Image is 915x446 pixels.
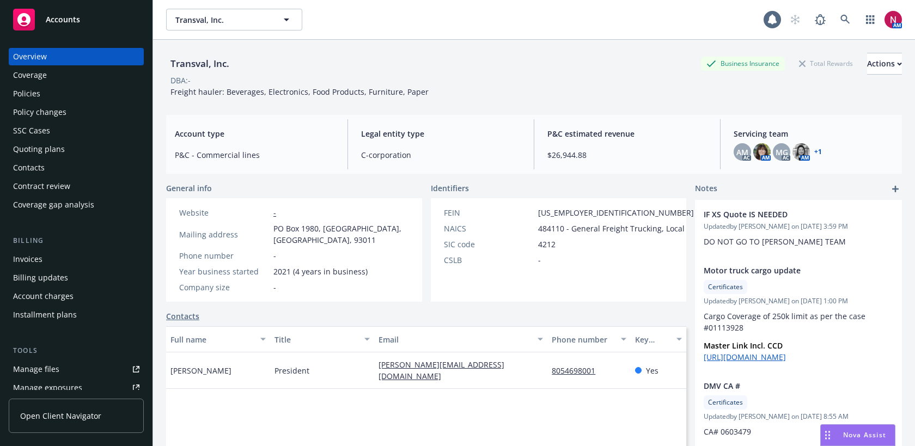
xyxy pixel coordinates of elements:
[166,326,270,352] button: Full name
[175,149,334,161] span: P&C - Commercial lines
[695,200,902,256] div: IF XS Quote IS NEEDEDUpdatedby [PERSON_NAME] on [DATE] 3:59 PMDO NOT GO TO [PERSON_NAME] TEAM
[273,223,409,246] span: PO Box 1980, [GEOGRAPHIC_DATA], [GEOGRAPHIC_DATA], 93011
[631,326,686,352] button: Key contact
[792,143,810,161] img: photo
[13,48,47,65] div: Overview
[889,182,902,195] a: add
[179,207,269,218] div: Website
[552,334,614,345] div: Phone number
[379,359,504,381] a: [PERSON_NAME][EMAIL_ADDRESS][DOMAIN_NAME]
[13,288,74,305] div: Account charges
[708,398,743,407] span: Certificates
[379,334,531,345] div: Email
[166,57,234,71] div: Transval, Inc.
[734,128,893,139] span: Servicing team
[13,140,65,158] div: Quoting plans
[179,266,269,277] div: Year business started
[9,306,144,323] a: Installment plans
[695,256,902,371] div: Motor truck cargo updateCertificatesUpdatedby [PERSON_NAME] on [DATE] 1:00 PMCargo Coverage of 25...
[13,159,45,176] div: Contacts
[13,122,50,139] div: SSC Cases
[13,361,59,378] div: Manage files
[20,410,101,421] span: Open Client Navigator
[9,48,144,65] a: Overview
[9,178,144,195] a: Contract review
[179,282,269,293] div: Company size
[170,334,254,345] div: Full name
[13,66,47,84] div: Coverage
[170,75,191,86] div: DBA: -
[13,103,66,121] div: Policy changes
[834,9,856,30] a: Search
[646,365,658,376] span: Yes
[13,196,94,213] div: Coverage gap analysis
[538,239,556,250] span: 4212
[814,149,822,155] a: +1
[273,207,276,218] a: -
[166,182,212,194] span: General info
[9,288,144,305] a: Account charges
[695,371,902,446] div: DMV CA #CertificatesUpdatedby [PERSON_NAME] on [DATE] 8:55 AMCA# 0603479
[9,251,144,268] a: Invoices
[704,380,865,392] span: DMV CA #
[175,14,270,26] span: Transval, Inc.
[704,412,893,421] span: Updated by [PERSON_NAME] on [DATE] 8:55 AM
[547,128,707,139] span: P&C estimated revenue
[374,326,547,352] button: Email
[179,250,269,261] div: Phone number
[9,345,144,356] div: Tools
[704,426,751,437] span: CA# 0603479
[9,66,144,84] a: Coverage
[809,9,831,30] a: Report a Bug
[9,85,144,102] a: Policies
[9,122,144,139] a: SSC Cases
[538,223,685,234] span: 484110 - General Freight Trucking, Local
[13,85,40,102] div: Policies
[9,140,144,158] a: Quoting plans
[701,57,785,70] div: Business Insurance
[867,53,902,75] button: Actions
[9,196,144,213] a: Coverage gap analysis
[273,266,368,277] span: 2021 (4 years in business)
[704,209,865,220] span: IF XS Quote IS NEEDED
[9,159,144,176] a: Contacts
[274,365,309,376] span: President
[704,222,893,231] span: Updated by [PERSON_NAME] on [DATE] 3:59 PM
[13,269,68,286] div: Billing updates
[170,365,231,376] span: [PERSON_NAME]
[444,207,534,218] div: FEIN
[13,178,70,195] div: Contract review
[704,310,893,333] p: Cargo Coverage of 250k limit as per the case #01113928
[704,340,783,351] strong: Master Link Incl. CCD
[704,265,865,276] span: Motor truck cargo update
[361,149,521,161] span: C-corporation
[166,9,302,30] button: Transval, Inc.
[46,15,80,24] span: Accounts
[753,143,771,161] img: photo
[843,430,886,439] span: Nova Assist
[867,53,902,74] div: Actions
[13,306,77,323] div: Installment plans
[179,229,269,240] div: Mailing address
[884,11,902,28] img: photo
[538,207,694,218] span: [US_EMPLOYER_IDENTIFICATION_NUMBER]
[444,254,534,266] div: CSLB
[274,334,358,345] div: Title
[431,182,469,194] span: Identifiers
[859,9,881,30] a: Switch app
[273,282,276,293] span: -
[166,310,199,322] a: Contacts
[538,254,541,266] span: -
[820,424,895,446] button: Nova Assist
[9,4,144,35] a: Accounts
[695,182,717,195] span: Notes
[635,334,670,345] div: Key contact
[9,103,144,121] a: Policy changes
[708,282,743,292] span: Certificates
[9,361,144,378] a: Manage files
[273,250,276,261] span: -
[821,425,834,445] div: Drag to move
[704,236,846,247] span: DO NOT GO TO [PERSON_NAME] TEAM
[444,223,534,234] div: NAICS
[547,326,631,352] button: Phone number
